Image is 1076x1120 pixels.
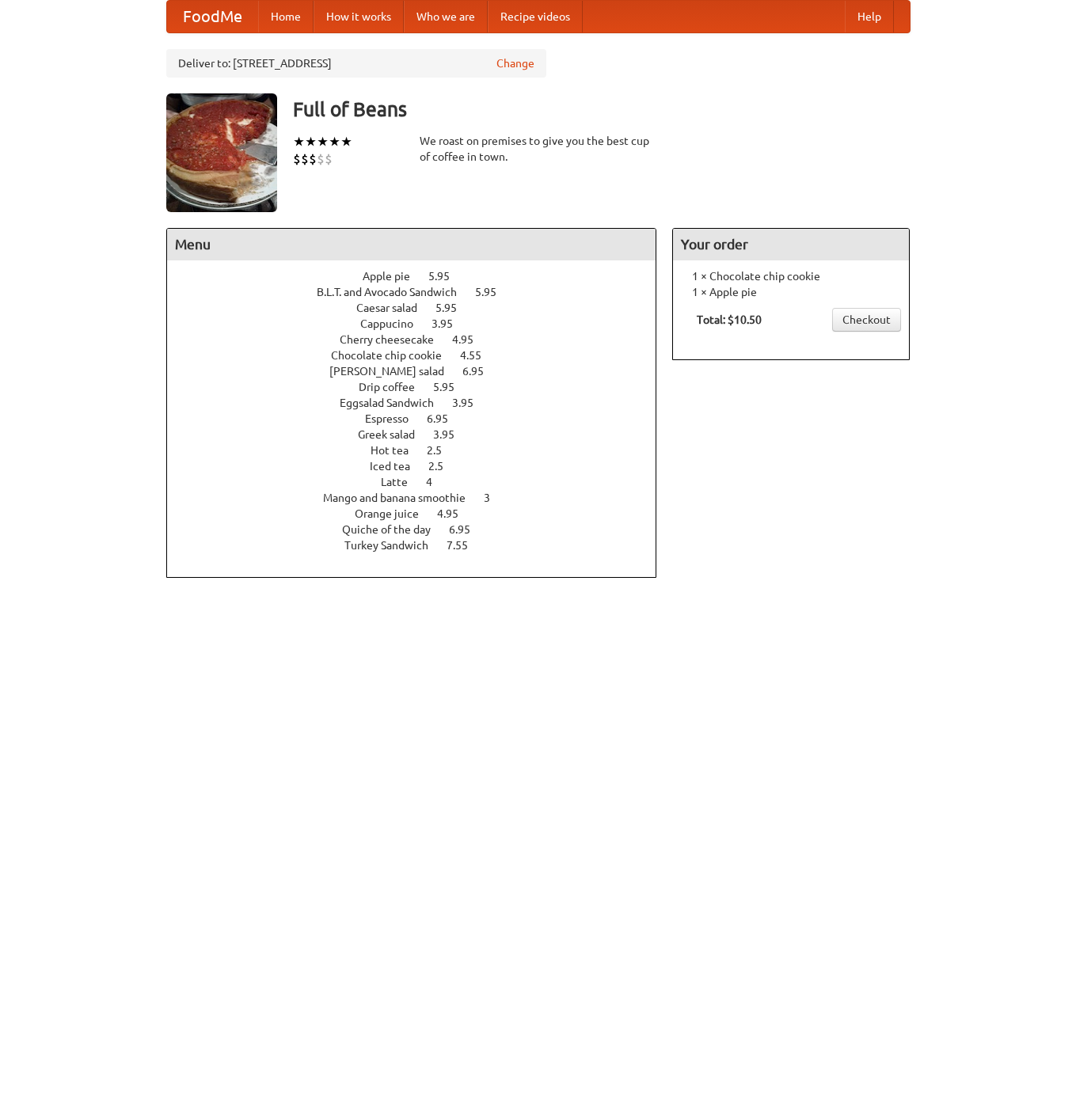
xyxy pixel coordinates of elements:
[329,365,460,378] span: [PERSON_NAME] salad
[340,397,503,409] a: Eggsalad Sandwich 3.95
[681,268,901,284] li: 1 × Chocolate chip cookie
[496,55,534,71] a: Change
[309,150,317,168] li: $
[681,284,901,300] li: 1 × Apple pie
[437,507,474,520] span: 4.95
[371,444,424,457] span: Hot tea
[427,444,458,457] span: 2.5
[317,150,325,168] li: $
[323,492,519,504] a: Mango and banana smoothie 3
[360,317,482,330] a: Cappucino 3.95
[293,133,305,150] li: ★
[365,412,424,425] span: Espresso
[370,460,426,473] span: Iced tea
[428,270,466,283] span: 5.95
[342,523,447,536] span: Quiche of the day
[363,270,426,283] span: Apple pie
[305,133,317,150] li: ★
[452,397,489,409] span: 3.95
[484,492,506,504] span: 3
[428,460,459,473] span: 2.5
[355,507,488,520] a: Orange juice 4.95
[340,333,450,346] span: Cherry cheesecake
[331,349,511,362] a: Chocolate chip cookie 4.55
[381,476,424,488] span: Latte
[433,428,470,441] span: 3.95
[356,302,433,314] span: Caesar salad
[673,229,909,260] h4: Your order
[832,308,901,332] a: Checkout
[301,150,309,168] li: $
[447,539,484,552] span: 7.55
[426,476,448,488] span: 4
[317,286,473,298] span: B.L.T. and Avocado Sandwich
[420,133,657,165] div: We roast on premises to give you the best cup of coffee in town.
[433,381,470,393] span: 5.95
[460,349,497,362] span: 4.55
[452,333,489,346] span: 4.95
[325,150,333,168] li: $
[358,428,431,441] span: Greek salad
[358,428,484,441] a: Greek salad 3.95
[340,397,450,409] span: Eggsalad Sandwich
[167,229,656,260] h4: Menu
[435,302,473,314] span: 5.95
[317,286,526,298] a: B.L.T. and Avocado Sandwich 5.95
[360,317,429,330] span: Cappucino
[329,133,340,150] li: ★
[342,523,500,536] a: Quiche of the day 6.95
[355,507,435,520] span: Orange juice
[344,539,444,552] span: Turkey Sandwich
[697,313,762,326] b: Total: $10.50
[317,133,329,150] li: ★
[365,412,477,425] a: Espresso 6.95
[293,93,911,125] h3: Full of Beans
[331,349,458,362] span: Chocolate chip cookie
[427,412,464,425] span: 6.95
[340,133,352,150] li: ★
[488,1,583,32] a: Recipe videos
[340,333,503,346] a: Cherry cheesecake 4.95
[359,381,431,393] span: Drip coffee
[323,492,481,504] span: Mango and banana smoothie
[314,1,404,32] a: How it works
[449,523,486,536] span: 6.95
[370,460,473,473] a: Iced tea 2.5
[462,365,500,378] span: 6.95
[475,286,512,298] span: 5.95
[344,539,497,552] a: Turkey Sandwich 7.55
[359,381,484,393] a: Drip coffee 5.95
[166,93,277,212] img: angular.jpg
[404,1,488,32] a: Who we are
[329,365,513,378] a: [PERSON_NAME] salad 6.95
[356,302,486,314] a: Caesar salad 5.95
[167,1,258,32] a: FoodMe
[432,317,469,330] span: 3.95
[845,1,894,32] a: Help
[258,1,314,32] a: Home
[293,150,301,168] li: $
[363,270,479,283] a: Apple pie 5.95
[371,444,471,457] a: Hot tea 2.5
[166,49,546,78] div: Deliver to: [STREET_ADDRESS]
[381,476,462,488] a: Latte 4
